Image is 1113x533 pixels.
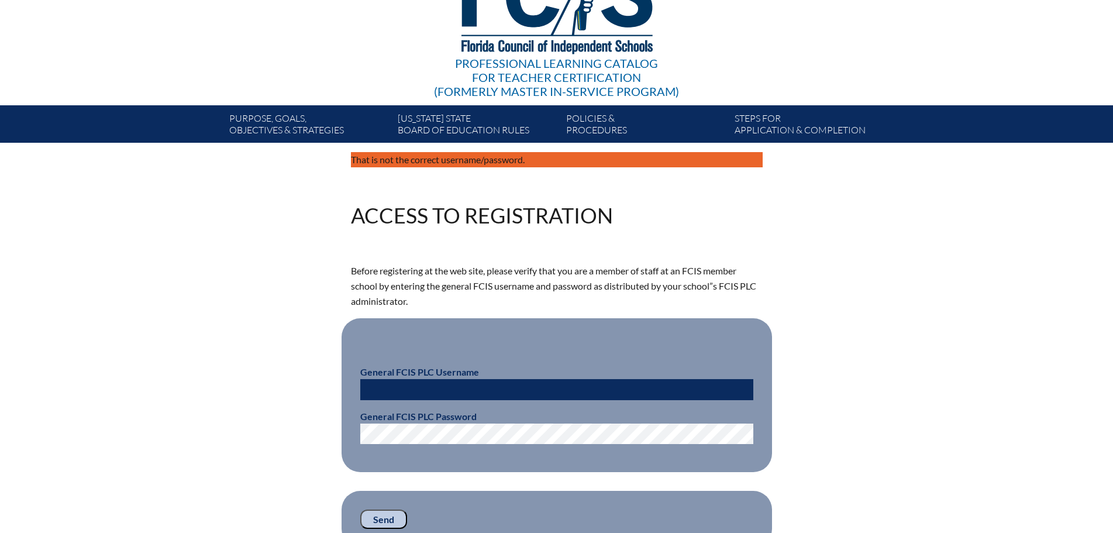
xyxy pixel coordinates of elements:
[472,70,641,84] span: for Teacher Certification
[561,110,730,143] a: Policies &Procedures
[351,263,763,309] p: Before registering at the web site, please verify that you are a member of staff at an FCIS membe...
[351,152,763,167] p: That is not the correct username/password.
[360,510,407,529] input: Send
[434,56,679,98] div: Professional Learning Catalog (formerly Master In-service Program)
[351,205,613,226] h1: Access to Registration
[730,110,898,143] a: Steps forapplication & completion
[393,110,561,143] a: [US_STATE] StateBoard of Education rules
[360,366,479,377] b: General FCIS PLC Username
[225,110,393,143] a: Purpose, goals,objectives & strategies
[360,411,477,422] b: General FCIS PLC Password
